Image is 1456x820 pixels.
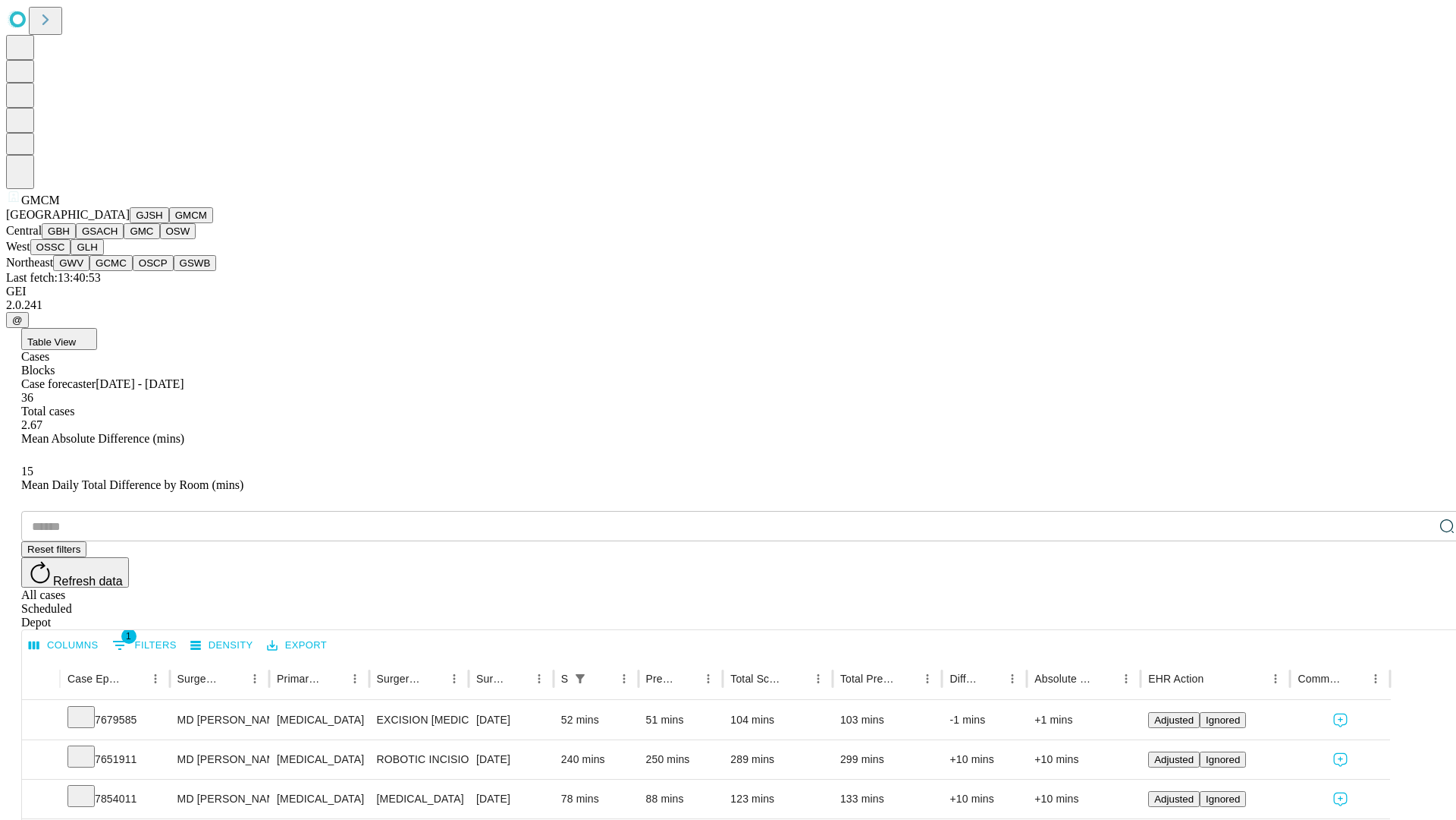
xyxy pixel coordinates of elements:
[1365,668,1386,689] button: Menu
[21,541,86,557] button: Reset filters
[698,668,719,689] button: Menu
[21,557,129,588] button: Refresh data
[21,405,74,418] span: Total cases
[71,239,103,255] button: GLH
[917,668,938,689] button: Menu
[277,780,361,818] div: [MEDICAL_DATA]
[1344,668,1365,689] button: Sort
[6,271,101,284] span: Last fetch: 13:40:53
[1094,668,1116,689] button: Sort
[21,432,184,445] span: Mean Absolute Difference (mins)
[949,701,1019,740] div: -1 mins
[1116,668,1137,689] button: Menu
[840,780,935,818] div: 133 mins
[6,208,130,221] span: [GEOGRAPHIC_DATA]
[30,708,52,734] button: Expand
[67,740,162,779] div: 7651911
[840,701,935,740] div: 103 mins
[1205,668,1226,689] button: Sort
[422,668,444,689] button: Sort
[108,633,180,658] button: Show filters
[30,239,71,255] button: OSSC
[646,673,676,685] div: Predicted In Room Duration
[30,787,52,813] button: Expand
[377,780,461,818] div: [MEDICAL_DATA]
[21,328,97,350] button: Table View
[476,701,546,740] div: [DATE]
[1206,793,1240,805] span: Ignored
[53,575,123,588] span: Refresh data
[561,701,631,740] div: 52 mins
[730,701,825,740] div: 104 mins
[223,668,244,689] button: Sort
[1200,752,1246,768] button: Ignored
[130,207,169,223] button: GJSH
[76,223,124,239] button: GSACH
[949,780,1019,818] div: +10 mins
[507,668,529,689] button: Sort
[6,312,29,328] button: @
[646,740,716,779] div: 250 mins
[244,668,265,689] button: Menu
[21,465,33,478] span: 15
[6,298,1450,312] div: 2.0.241
[169,207,213,223] button: GMCM
[646,780,716,818] div: 88 mins
[6,224,42,237] span: Central
[177,780,262,818] div: MD [PERSON_NAME] [PERSON_NAME] Md
[1200,712,1246,728] button: Ignored
[160,223,196,239] button: OSW
[27,336,76,348] span: Table View
[1298,673,1341,685] div: Comments
[67,701,162,740] div: 7679585
[476,673,506,685] div: Surgery Date
[12,314,23,326] span: @
[1034,780,1133,818] div: +10 mins
[6,256,53,269] span: Northeast
[840,673,895,685] div: Total Predicted Duration
[896,668,917,689] button: Sort
[377,673,421,685] div: Surgery Name
[21,418,42,431] span: 2.67
[25,634,102,658] button: Select columns
[21,391,33,404] span: 36
[377,740,461,779] div: ROBOTIC INCISIONAL/VENTRAL/UMBILICAL [MEDICAL_DATA] INITIAL > 10 CM REDUCIBLE
[808,668,829,689] button: Menu
[6,285,1450,298] div: GEI
[187,634,257,658] button: Density
[476,780,546,818] div: [DATE]
[529,668,550,689] button: Menu
[1034,740,1133,779] div: +10 mins
[570,668,591,689] button: Show filters
[1002,668,1023,689] button: Menu
[6,240,30,253] span: West
[89,255,133,271] button: GCMC
[1148,752,1200,768] button: Adjusted
[263,634,331,658] button: Export
[730,740,825,779] div: 289 mins
[1265,668,1286,689] button: Menu
[981,668,1002,689] button: Sort
[177,701,262,740] div: MD [PERSON_NAME] [PERSON_NAME] Md
[96,377,184,390] span: [DATE] - [DATE]
[174,255,217,271] button: GSWB
[949,673,979,685] div: Difference
[561,780,631,818] div: 78 mins
[1034,701,1133,740] div: +1 mins
[30,747,52,774] button: Expand
[1200,791,1246,807] button: Ignored
[21,478,243,491] span: Mean Daily Total Difference by Room (mins)
[786,668,808,689] button: Sort
[1206,714,1240,726] span: Ignored
[177,673,221,685] div: Surgeon Name
[124,223,159,239] button: GMC
[1148,791,1200,807] button: Adjusted
[53,255,89,271] button: GWV
[676,668,698,689] button: Sort
[730,780,825,818] div: 123 mins
[1148,673,1203,685] div: EHR Action
[1154,714,1194,726] span: Adjusted
[277,740,361,779] div: [MEDICAL_DATA]
[444,668,465,689] button: Menu
[1034,673,1093,685] div: Absolute Difference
